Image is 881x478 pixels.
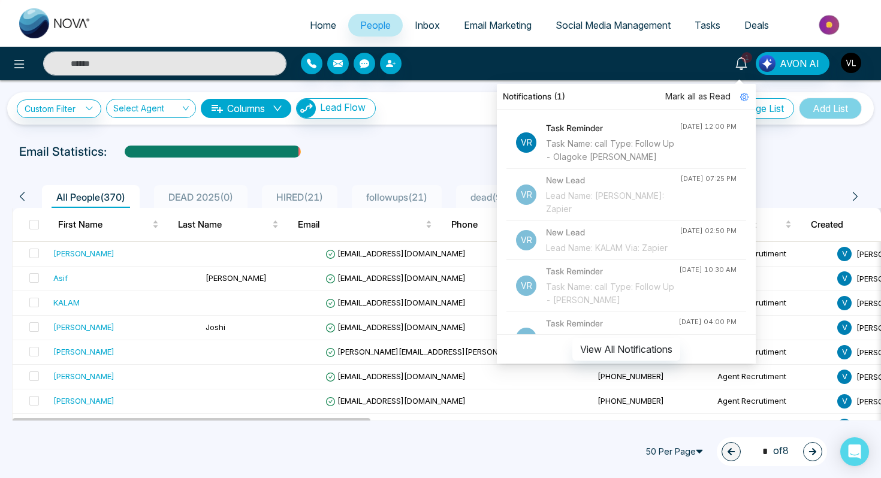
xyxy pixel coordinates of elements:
div: [DATE] 12:00 PM [680,122,737,132]
p: Vr [516,230,536,250]
th: Phone [442,208,562,241]
span: Tasks [695,19,720,31]
h4: New Lead [546,226,680,239]
span: HIRED ( 21 ) [271,191,328,203]
span: V [837,247,852,261]
span: 1 [741,52,752,63]
span: [EMAIL_ADDRESS][DOMAIN_NAME] [325,396,466,406]
p: Email Statistics: [19,143,107,161]
img: Lead Flow [297,99,316,118]
div: Task Name: call Type: Follow Up - [PERSON_NAME] [546,280,679,307]
div: [DATE] 04:00 PM [678,317,737,327]
a: 1 [727,52,756,73]
div: Lead Name: [PERSON_NAME]: Zapier [546,189,680,216]
img: Lead Flow [759,55,776,72]
td: Agent Recrutiment [713,389,832,414]
td: Agent Recrutiment [713,414,832,438]
span: Home [310,19,336,31]
p: Vr [516,132,536,153]
span: [PERSON_NAME] [206,273,267,283]
img: Market-place.gif [787,11,874,38]
span: [EMAIL_ADDRESS][DOMAIN_NAME] [325,371,466,381]
td: Agent Recrutiment [713,291,832,316]
span: Phone [451,217,543,232]
span: DEAD 2025 ( 0 ) [164,191,238,203]
a: Lead FlowLead Flow [291,98,376,119]
a: Inbox [403,14,452,37]
span: [EMAIL_ADDRESS][DOMAIN_NAME] [325,322,466,332]
div: [PERSON_NAME] [53,346,114,358]
button: Manage List [721,98,794,119]
span: Email [298,217,423,232]
h4: Task Reminder [546,265,679,278]
img: User Avatar [841,53,861,73]
div: [PERSON_NAME] [53,395,114,407]
span: Mark all as Read [665,90,731,103]
a: Social Media Management [544,14,683,37]
a: People [348,14,403,37]
span: V [837,296,852,310]
div: [DATE] 10:30 AM [679,265,737,275]
button: AVON AI [756,52,829,75]
div: [PERSON_NAME] [53,370,114,382]
a: Email Marketing [452,14,544,37]
span: [EMAIL_ADDRESS][DOMAIN_NAME] [325,273,466,283]
span: All People ( 370 ) [52,191,130,203]
div: Lead Name: KALAM Via: Zapier [546,241,680,255]
img: Nova CRM Logo [19,8,91,38]
p: Vr [516,184,536,205]
td: New Lead [713,267,832,291]
h4: Task Reminder [546,122,680,135]
span: V [837,345,852,359]
div: Open Intercom Messenger [840,437,869,466]
span: V [837,394,852,409]
td: New Lead [713,316,832,340]
span: dead ( 94 ) [466,191,516,203]
td: Agent Recrutiment [713,242,832,267]
p: Vr [516,328,536,348]
span: Email Marketing [464,19,532,31]
span: [PHONE_NUMBER] [598,371,664,381]
button: Columnsdown [201,99,291,118]
div: KALAM [53,297,80,308]
a: Home [298,14,348,37]
span: V [837,419,852,433]
span: Last Name [178,217,270,232]
span: [EMAIL_ADDRESS][DOMAIN_NAME] [325,298,466,307]
td: Agent Recrutiment [713,340,832,365]
span: down [273,104,282,113]
span: V [837,271,852,286]
h4: Task Reminder [546,317,678,330]
span: People [360,19,391,31]
div: [PERSON_NAME] [53,247,114,259]
a: Tasks [683,14,732,37]
span: of 8 [755,443,789,459]
span: First Name [58,217,150,232]
span: V [837,320,852,335]
div: Task Name: call Type: Follow Up - [PERSON_NAME] [546,332,678,359]
a: View All Notifications [572,343,680,353]
th: Last Name [168,208,288,241]
span: Social Media Management [556,19,671,31]
span: 50 Per Page [640,442,712,461]
div: [DATE] 07:25 PM [680,174,737,184]
p: Vr [516,276,536,296]
span: [PERSON_NAME][EMAIL_ADDRESS][PERSON_NAME][DOMAIN_NAME] [325,347,588,356]
span: Inbox [415,19,440,31]
span: AVON AI [780,56,819,71]
button: View All Notifications [572,338,680,361]
td: Agent Recrutiment [713,365,832,389]
div: [DATE] 02:50 PM [680,226,737,236]
div: [PERSON_NAME] [53,321,114,333]
th: Email [288,208,442,241]
span: followups ( 21 ) [361,191,432,203]
button: Lead Flow [296,98,376,119]
span: Lead Flow [320,101,366,113]
span: [PHONE_NUMBER] [598,396,664,406]
h4: New Lead [546,174,680,187]
span: Joshi [206,322,225,332]
div: Asif [53,272,68,284]
th: First Name [49,208,168,241]
div: Notifications (1) [497,84,756,110]
span: [EMAIL_ADDRESS][DOMAIN_NAME] [325,249,466,258]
